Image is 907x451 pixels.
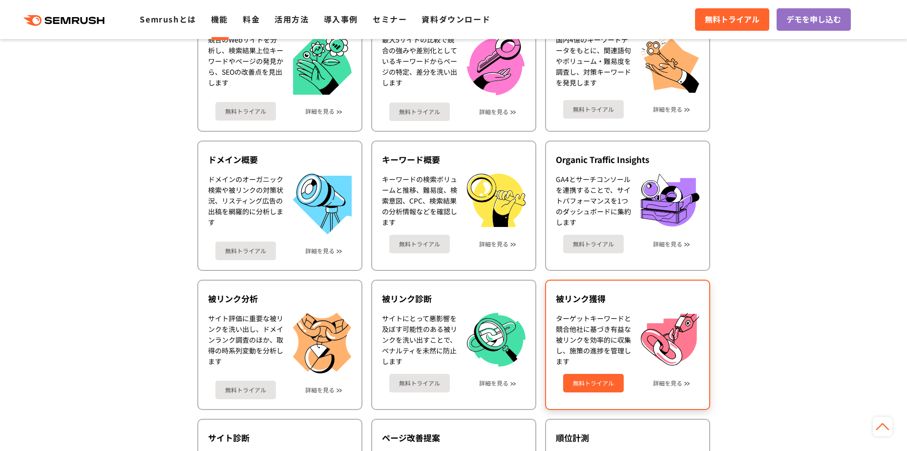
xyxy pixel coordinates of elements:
a: 詳細を見る [305,108,335,115]
img: 被リンク分析 [293,313,352,373]
img: Organic Traffic Insights [641,174,699,226]
a: 機能 [211,13,228,25]
img: ドメイン概要 [293,174,352,234]
a: セミナー [373,13,407,25]
div: 競合のWebサイトを分析し、検索結果上位キーワードやページの発見から、SEOの改善点を見出します [208,34,283,95]
div: 被リンク診断 [382,293,526,305]
div: キーワード概要 [382,154,526,165]
a: 無料トライアル [389,374,450,392]
div: ドメイン概要 [208,154,352,165]
div: サイト診断 [208,432,352,444]
div: 順位計測 [556,432,699,444]
a: 資料ダウンロード [422,13,490,25]
a: Semrushとは [140,13,196,25]
a: 無料トライアル [563,235,624,253]
a: 無料トライアル [215,242,276,260]
a: 詳細を見る [305,387,335,393]
div: 被リンク獲得 [556,293,699,305]
img: キーワードマジックツール [641,34,699,93]
img: キーワード比較 [467,34,525,95]
span: 無料トライアル [705,13,759,26]
a: 料金 [243,13,260,25]
a: 無料トライアル [563,100,624,119]
a: 無料トライアル [389,235,450,253]
a: 無料トライアル [563,374,624,392]
a: 無料トライアル [215,381,276,399]
a: 無料トライアル [389,102,450,121]
a: デモを申し込む [777,8,851,31]
div: キーワードの検索ボリュームと推移、難易度、検索意図、CPC、検索結果の分析情報などを確認します [382,174,457,227]
img: オーガニック検索分析 [293,34,352,95]
a: 無料トライアル [695,8,769,31]
a: 詳細を見る [479,108,508,115]
a: 詳細を見る [305,247,335,254]
div: 国内4億のキーワードデータをもとに、関連語句やボリューム・難易度を調査し、対策キーワードを発見します [556,34,631,93]
div: ドメインのオーガニック検索や被リンクの対策状況、リスティング広告の出稿を網羅的に分析します [208,174,283,234]
img: 被リンク獲得 [641,313,699,366]
div: サイトにとって悪影響を及ぼす可能性のある被リンクを洗い出すことで、ペナルティを未然に防止します [382,313,457,367]
span: デモを申し込む [786,13,841,26]
a: 詳細を見る [653,380,682,387]
a: 活用方法 [274,13,309,25]
a: 詳細を見る [653,106,682,113]
a: 詳細を見る [479,380,508,387]
div: ページ改善提案 [382,432,526,444]
div: Organic Traffic Insights [556,154,699,165]
a: 詳細を見る [479,241,508,247]
a: 無料トライアル [215,102,276,121]
div: ターゲットキーワードと競合他社に基づき有益な被リンクを効率的に収集し、施策の進捗を管理します [556,313,631,367]
a: 導入事例 [324,13,358,25]
div: 最大5サイトの比較で競合の強みや差別化としているキーワードからページの特定、差分を洗い出します [382,34,457,95]
a: 詳細を見る [653,241,682,247]
img: 被リンク診断 [467,313,526,367]
div: サイト評価に重要な被リンクを洗い出し、ドメインランク調査のほか、取得の時系列変動を分析します [208,313,283,373]
div: GA4とサーチコンソールを連携することで、サイトパフォーマンスを1つのダッシュボードに集約します [556,174,631,227]
div: 被リンク分析 [208,293,352,305]
img: キーワード概要 [467,174,526,227]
